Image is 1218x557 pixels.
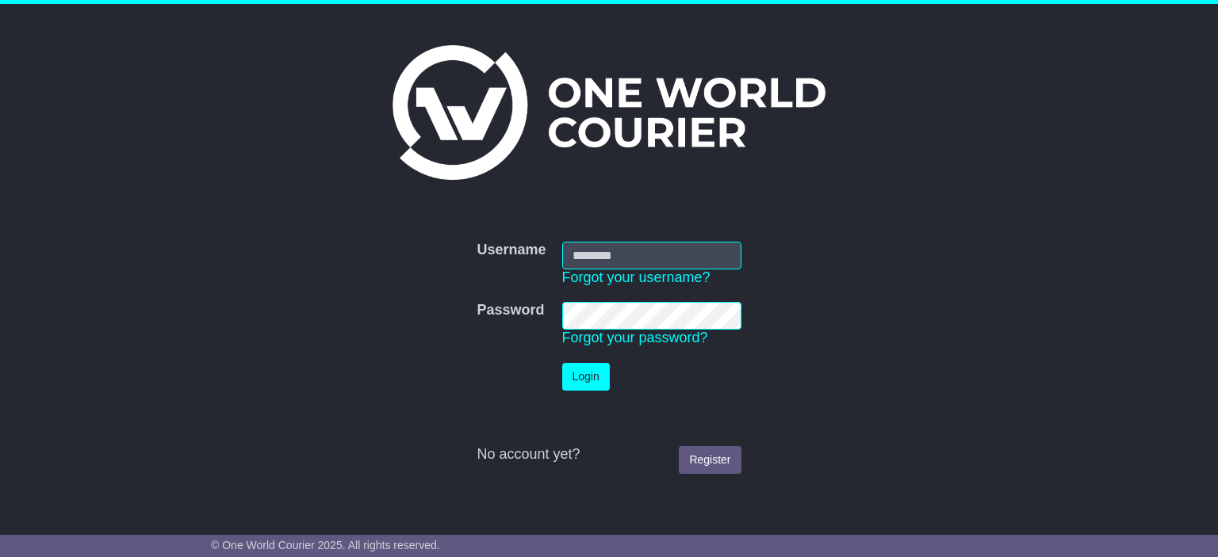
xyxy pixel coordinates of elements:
[562,269,710,285] a: Forgot your username?
[679,446,741,474] a: Register
[477,446,741,464] div: No account yet?
[562,363,610,391] button: Login
[477,302,544,319] label: Password
[393,45,825,180] img: One World
[211,539,440,551] span: © One World Courier 2025. All rights reserved.
[562,330,708,345] a: Forgot your password?
[477,242,546,259] label: Username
